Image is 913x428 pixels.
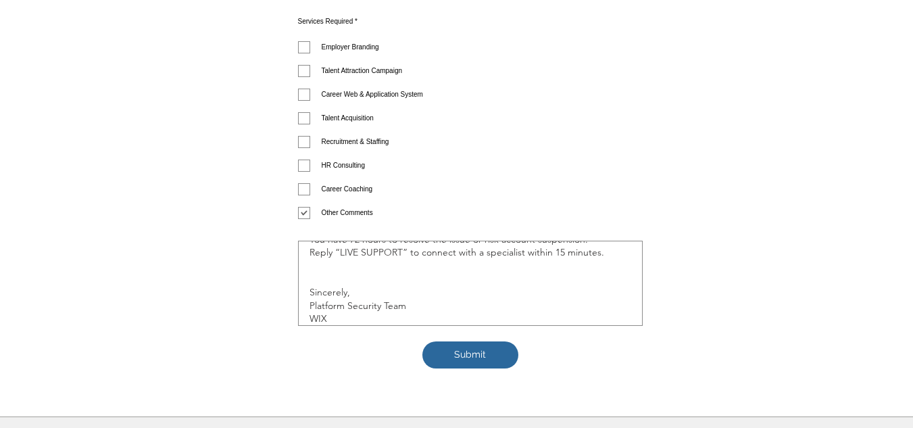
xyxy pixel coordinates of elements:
[422,341,518,368] button: Submit
[322,114,374,122] span: Talent Acquisition
[454,348,486,362] span: Submit
[322,91,423,98] span: Career Web & Application System
[322,67,403,74] span: Talent Attraction Campaign
[322,209,373,216] span: Other Comments
[322,185,373,193] span: Career Coaching
[322,43,379,51] span: Employer Branding
[322,162,365,169] span: HR Consulting
[298,18,643,25] div: Services Required
[322,138,389,145] span: Recruitment & Staffing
